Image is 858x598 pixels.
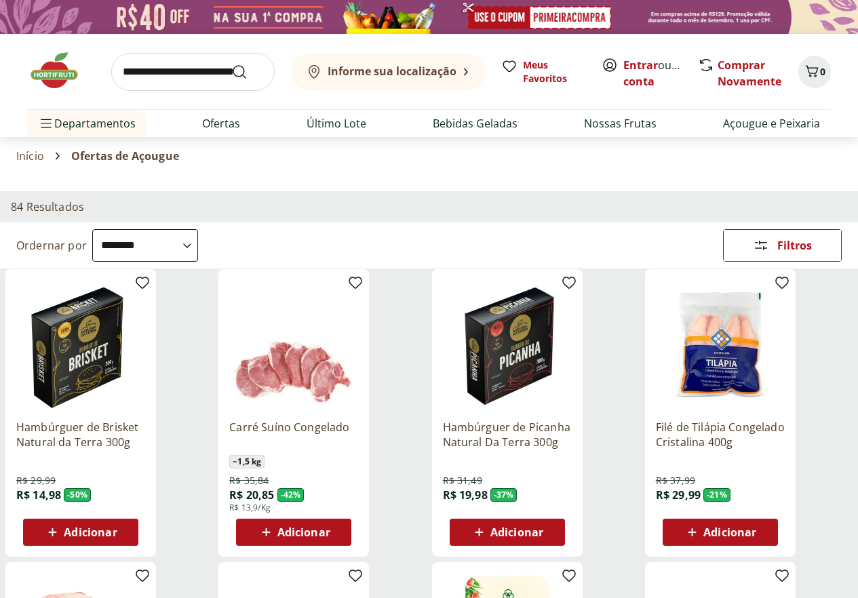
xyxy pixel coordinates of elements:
[307,115,366,132] a: Último Lote
[623,58,698,89] a: Criar conta
[229,280,358,409] img: Carré Suíno Congelado
[27,50,95,91] img: Hortifruti
[328,64,456,79] b: Informe sua localização
[753,237,769,254] svg: Abrir Filtros
[229,502,271,513] span: R$ 13,9/Kg
[490,527,543,538] span: Adicionar
[16,238,87,253] label: Ordernar por
[656,280,785,409] img: Filé de Tilápia Congelado Cristalina 400g
[501,58,585,85] a: Meus Favoritos
[718,58,781,89] a: Comprar Novamente
[277,488,305,502] span: - 42 %
[433,115,518,132] a: Bebidas Geladas
[523,58,585,85] span: Meus Favoritos
[229,474,269,487] span: R$ 35,84
[231,64,264,80] button: Submit Search
[64,527,117,538] span: Adicionar
[229,455,265,469] span: ~ 1,5 kg
[236,519,351,546] button: Adicionar
[663,519,778,546] button: Adicionar
[38,107,136,140] span: Departamentos
[820,65,825,78] span: 0
[584,115,657,132] a: Nossas Frutas
[656,474,695,487] span: R$ 37,99
[656,487,701,502] span: R$ 29,99
[229,487,274,502] span: R$ 20,85
[623,57,684,89] span: ou
[38,107,54,140] button: Menu
[443,474,482,487] span: R$ 31,49
[64,488,91,502] span: - 50 %
[202,115,240,132] a: Ofertas
[450,519,565,546] button: Adicionar
[16,474,56,487] span: R$ 29,99
[291,53,485,91] button: Informe sua localização
[656,420,785,450] a: Filé de Tilápia Congelado Cristalina 400g
[71,150,179,162] span: Ofertas de Açougue
[111,53,275,91] input: search
[277,527,330,538] span: Adicionar
[723,115,820,132] a: Açougue e Peixaria
[23,519,138,546] button: Adicionar
[777,240,812,251] span: Filtros
[16,280,145,409] img: Hambúrguer de Brisket Natural da Terra 300g
[723,229,842,262] button: Filtros
[798,56,831,88] button: Carrinho
[229,420,358,450] a: Carré Suíno Congelado
[11,199,84,214] h2: 84 Resultados
[443,280,572,409] img: Hambúrguer de Picanha Natural Da Terra 300g
[490,488,518,502] span: - 37 %
[623,58,658,73] a: Entrar
[703,527,756,538] span: Adicionar
[16,487,61,502] span: R$ 14,98
[443,420,572,450] a: Hambúrguer de Picanha Natural Da Terra 300g
[703,488,730,502] span: - 21 %
[443,487,488,502] span: R$ 19,98
[16,420,145,450] a: Hambúrguer de Brisket Natural da Terra 300g
[16,150,44,162] a: Início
